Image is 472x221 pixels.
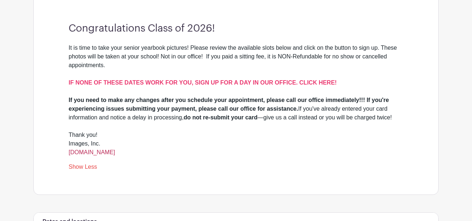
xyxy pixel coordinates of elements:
h3: Congratulations Class of 2026! [69,22,403,35]
div: Images, Inc. [69,139,403,157]
div: Thank you! [69,131,403,139]
strong: If you need to make any changes after you schedule your appointment, please call our office immed... [69,97,389,112]
a: IF NONE OF THESE DATES WORK FOR YOU, SIGN UP FOR A DAY IN OUR OFFICE. CLICK HERE! [69,79,337,86]
strong: do not re-submit your card [184,114,258,120]
a: [DOMAIN_NAME] [69,149,115,155]
a: Show Less [69,164,97,173]
div: It is time to take your senior yearbook pictures! Please review the available slots below and cli... [69,44,403,96]
div: If you've already entered your card information and notice a delay in processing, —give us a call... [69,96,403,122]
